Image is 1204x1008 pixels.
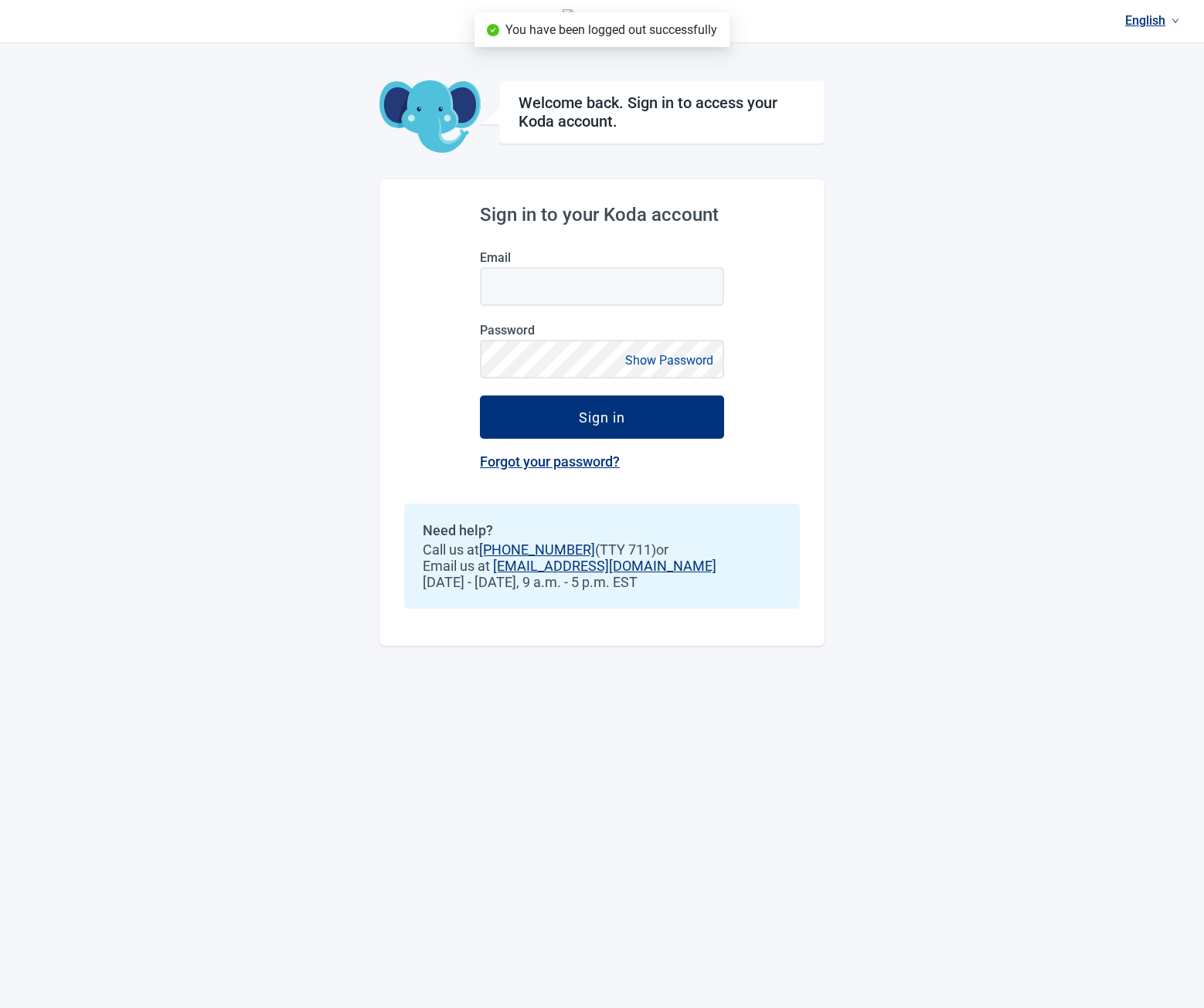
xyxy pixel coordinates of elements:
main: Main content [379,43,825,646]
img: Koda Elephant [379,80,481,154]
a: Current language: English [1119,8,1185,33]
span: Email us at [423,558,781,574]
button: Show Password [621,350,718,371]
a: [EMAIL_ADDRESS][DOMAIN_NAME] [493,558,716,574]
span: down [1172,17,1179,25]
a: [PHONE_NUMBER] [479,541,595,558]
div: Sign in [579,409,625,425]
h1: Welcome back. Sign in to access your Koda account. [519,93,805,131]
span: You have been logged out successfully [505,22,717,37]
img: Koda Health [563,9,642,34]
span: Call us at (TTY 711) or [423,541,781,558]
label: Email [480,250,724,265]
button: Sign in [480,395,724,439]
span: [DATE] - [DATE], 9 a.m. - 5 p.m. EST [423,574,781,590]
h2: Need help? [423,522,781,538]
h2: Sign in to your Koda account [480,204,724,226]
a: Forgot your password? [480,453,620,470]
span: check-circle [487,24,499,36]
label: Password [480,323,724,338]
